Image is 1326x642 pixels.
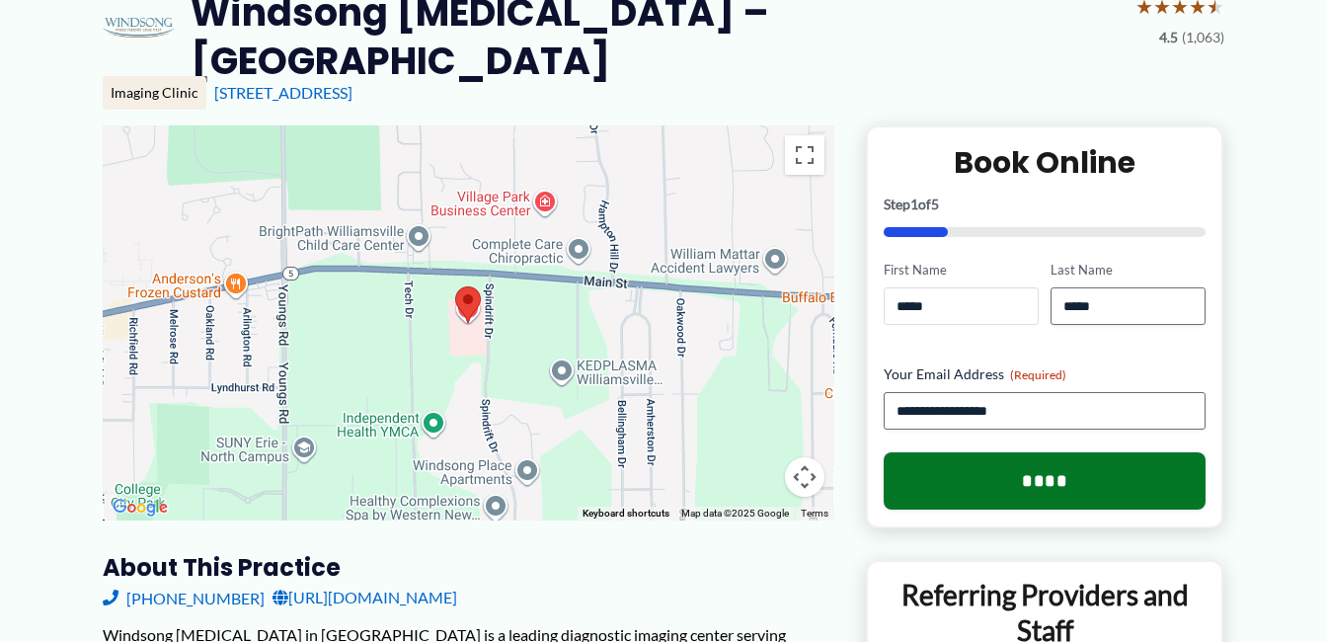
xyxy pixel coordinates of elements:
span: 4.5 [1159,25,1178,50]
button: Map camera controls [785,457,824,497]
label: Your Email Address [884,364,1207,384]
a: [URL][DOMAIN_NAME] [273,583,457,612]
span: (1,063) [1182,25,1224,50]
div: Imaging Clinic [103,76,206,110]
button: Keyboard shortcuts [583,507,669,521]
a: [STREET_ADDRESS] [214,83,352,102]
a: [PHONE_NUMBER] [103,583,265,612]
h3: About this practice [103,552,834,583]
p: Step of [884,198,1207,211]
a: Terms (opens in new tab) [801,508,828,519]
h2: Book Online [884,143,1207,182]
label: First Name [884,261,1039,280]
a: Open this area in Google Maps (opens a new window) [108,495,173,521]
button: Toggle fullscreen view [785,135,824,175]
img: Google [108,495,173,521]
span: 1 [910,196,918,212]
span: 5 [931,196,939,212]
label: Last Name [1051,261,1206,280]
span: Map data ©2025 Google [681,508,789,519]
span: (Required) [1010,367,1066,382]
